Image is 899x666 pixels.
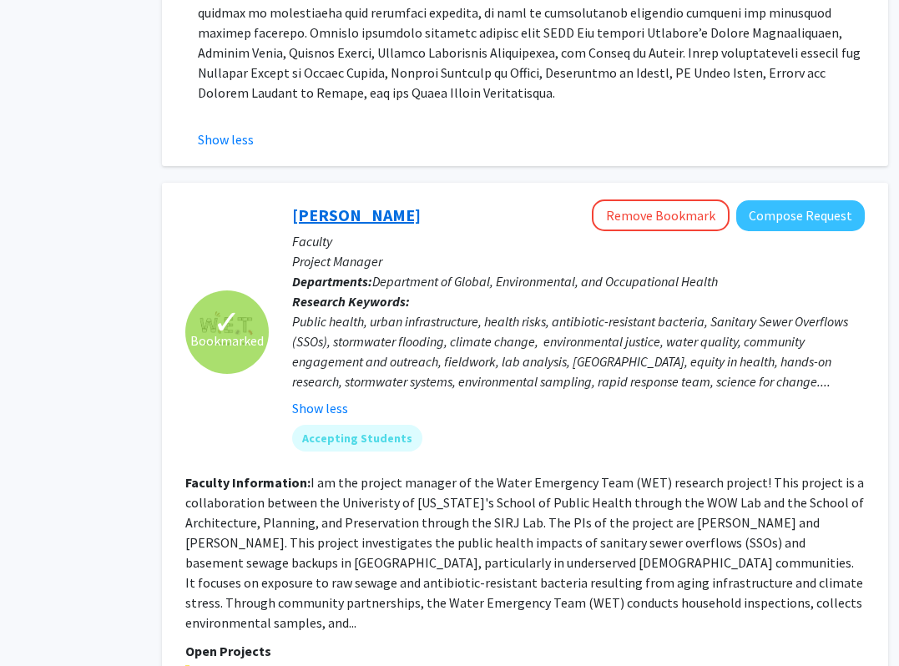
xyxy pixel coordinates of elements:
[292,273,372,290] b: Departments:
[198,129,254,149] button: Show less
[292,293,410,310] b: Research Keywords:
[292,425,422,452] mat-chip: Accepting Students
[213,314,241,330] span: ✓
[736,200,865,231] button: Compose Request to Shachar Gazit-Rosenthal
[185,641,865,661] p: Open Projects
[292,398,348,418] button: Show less
[13,591,71,653] iframe: Chat
[190,330,264,351] span: Bookmarked
[592,199,730,231] button: Remove Bookmark
[185,474,311,491] b: Faculty Information:
[372,273,718,290] span: Department of Global, Environmental, and Occupational Health
[292,311,865,391] div: Public health, urban infrastructure, health risks, antibiotic-resistant bacteria, Sanitary Sewer ...
[292,231,865,251] p: Faculty
[292,251,865,271] p: Project Manager
[185,474,864,631] fg-read-more: I am the project manager of the Water Emergency Team (WET) research project! This project is a co...
[292,204,421,225] a: [PERSON_NAME]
